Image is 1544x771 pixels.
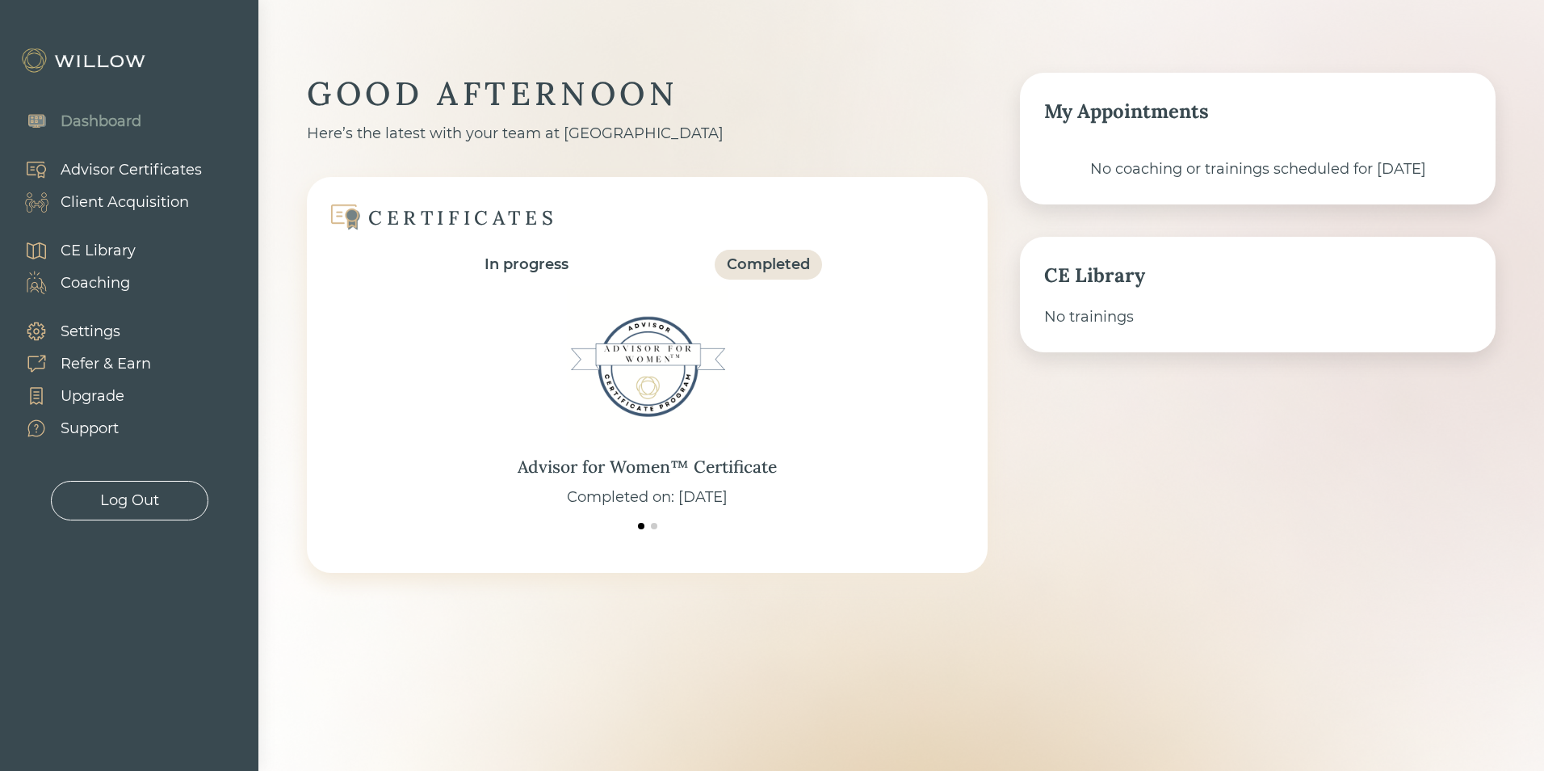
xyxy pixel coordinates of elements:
[8,380,151,412] a: Upgrade
[61,192,189,213] div: Client Acquisition
[61,418,119,440] div: Support
[8,315,151,348] a: Settings
[307,73,988,115] div: GOOD AFTERNOON
[368,205,557,230] div: CERTIFICATES
[727,254,810,276] div: Completed
[8,267,136,299] a: Coaching
[1044,97,1471,126] div: My Appointments
[1044,158,1471,180] div: No coaching or trainings scheduled for [DATE]
[566,286,728,448] img: Advisor for Women™ Certificate Badge
[518,454,777,480] div: Advisor for Women™ Certificate
[567,487,728,508] div: Completed on: [DATE]
[8,105,141,137] a: Dashboard
[1044,306,1471,328] div: No trainings
[61,321,120,343] div: Settings
[61,272,130,294] div: Coaching
[485,254,569,276] div: In progress
[8,234,136,267] a: CE Library
[307,123,988,145] div: Here’s the latest with your team at [GEOGRAPHIC_DATA]
[20,48,149,74] img: Willow
[1044,261,1471,290] div: CE Library
[8,348,151,380] a: Refer & Earn
[8,186,202,218] a: Client Acquisition
[100,490,159,512] div: Log Out
[8,154,202,186] a: Advisor Certificates
[61,385,124,407] div: Upgrade
[61,353,151,375] div: Refer & Earn
[61,159,202,181] div: Advisor Certificates
[61,240,136,262] div: CE Library
[61,111,141,133] div: Dashboard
